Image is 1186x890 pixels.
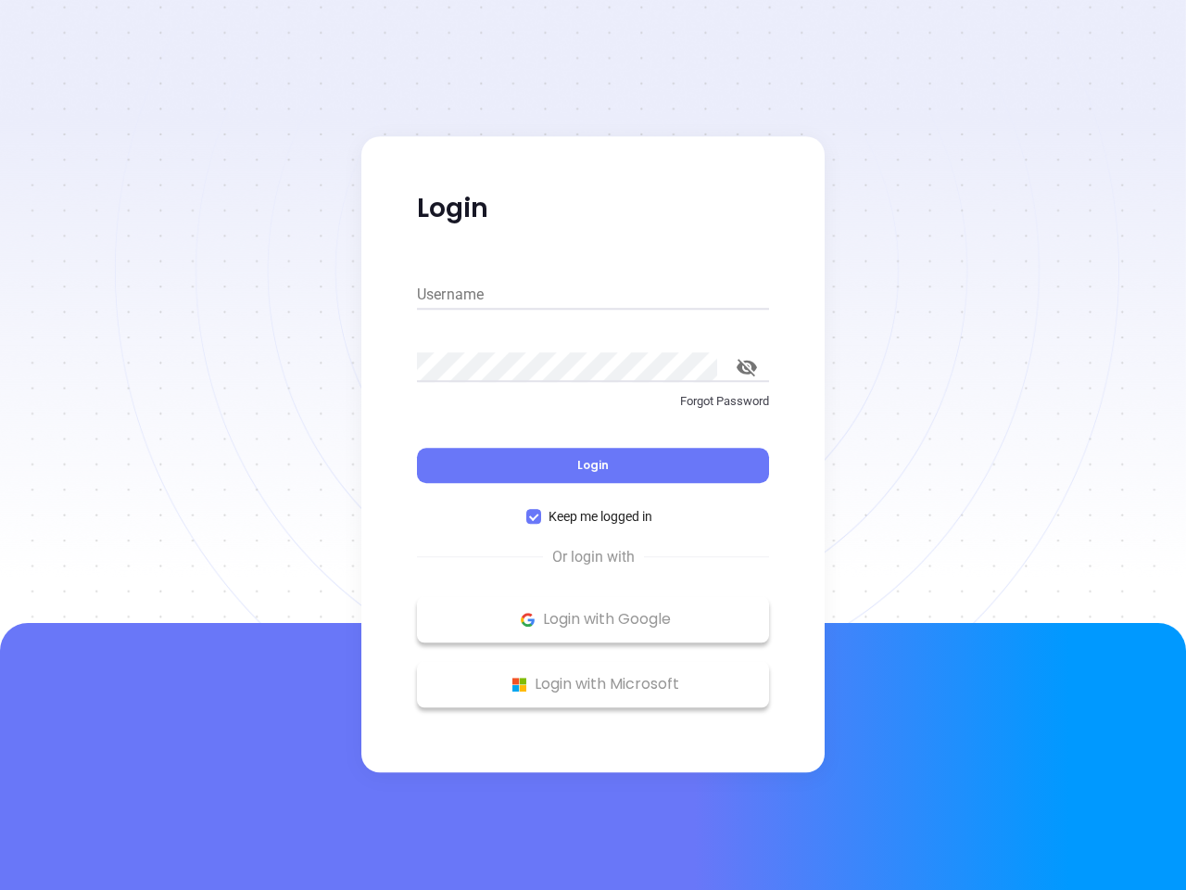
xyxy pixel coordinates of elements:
p: Login with Google [426,605,760,633]
span: Keep me logged in [541,506,660,527]
img: Microsoft Logo [508,673,531,696]
span: Login [577,457,609,473]
p: Login with Microsoft [426,670,760,698]
p: Login [417,192,769,225]
button: toggle password visibility [725,345,769,389]
span: Or login with [543,546,644,568]
button: Login [417,448,769,483]
p: Forgot Password [417,392,769,411]
button: Microsoft Logo Login with Microsoft [417,661,769,707]
button: Google Logo Login with Google [417,596,769,642]
a: Forgot Password [417,392,769,426]
img: Google Logo [516,608,539,631]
